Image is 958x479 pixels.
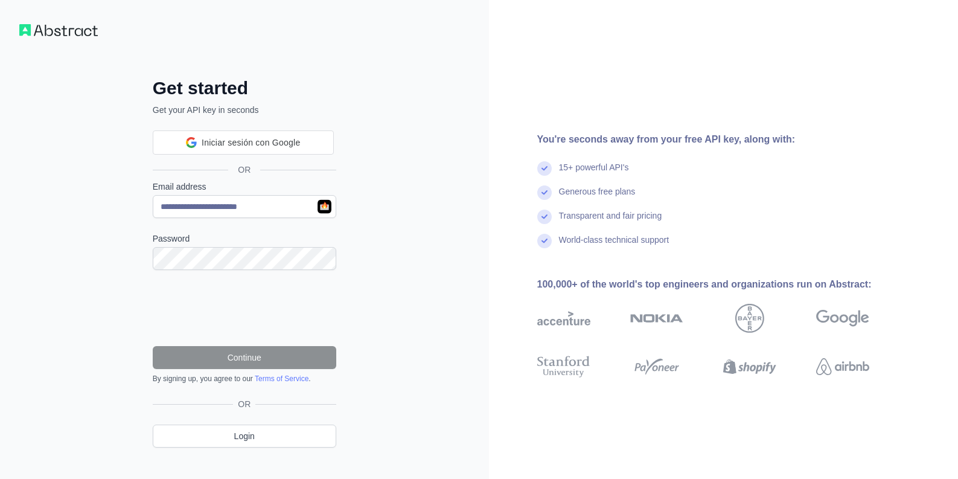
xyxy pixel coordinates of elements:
img: Workflow [19,24,98,36]
img: nokia [630,304,683,333]
div: Iniciar sesión con Google [153,130,334,155]
span: OR [228,164,260,176]
span: Iniciar sesión con Google [202,137,300,149]
div: You're seconds away from your free API key, along with: [537,132,908,147]
button: Continue [153,346,336,369]
img: check mark [537,234,552,248]
label: Email address [153,181,336,193]
iframe: reCAPTCHA [153,285,336,332]
div: World-class technical support [559,234,669,258]
label: Password [153,233,336,245]
img: check mark [537,210,552,224]
a: Login [153,425,336,448]
img: payoneer [630,353,683,380]
div: 15+ powerful API's [559,161,629,185]
a: Terms of Service [255,375,308,383]
img: accenture [537,304,590,333]
div: Generous free plans [559,185,636,210]
p: Get your API key in seconds [153,104,336,116]
span: OR [233,398,255,410]
h2: Get started [153,77,336,99]
img: stanford university [537,353,590,380]
img: airbnb [816,353,869,380]
img: google [816,304,869,333]
img: check mark [537,161,552,176]
div: Transparent and fair pricing [559,210,662,234]
div: 100,000+ of the world's top engineers and organizations run on Abstract: [537,277,908,292]
img: check mark [537,185,552,200]
div: By signing up, you agree to our . [153,374,336,384]
img: bayer [735,304,764,333]
img: shopify [723,353,776,380]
